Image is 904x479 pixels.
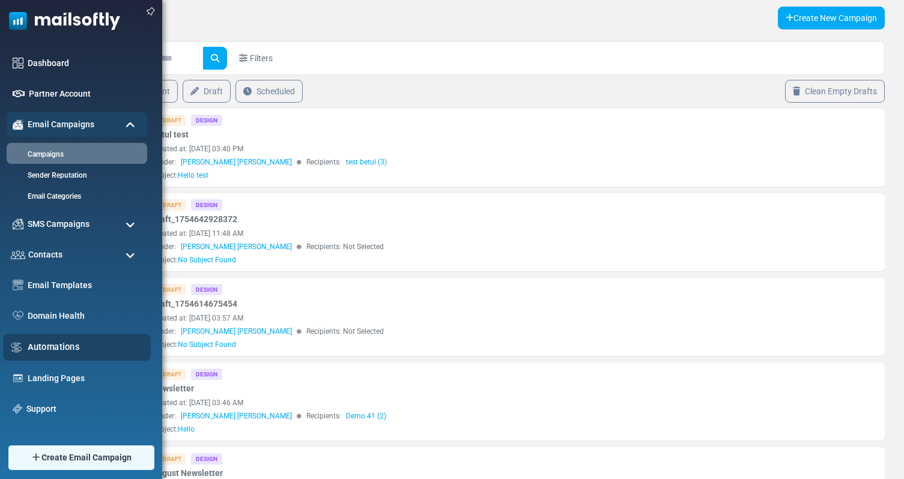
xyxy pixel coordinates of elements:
img: contacts-icon.svg [11,250,25,259]
a: Scheduled [235,80,303,103]
img: campaigns-icon.png [13,218,23,229]
a: Support [26,403,141,415]
a: Email Categories [7,191,144,202]
div: Draft [152,369,186,380]
span: SMS Campaigns [28,218,89,230]
span: Contacts [28,249,62,261]
a: Draft_1754642928372 [152,213,237,226]
span: Create Email Campaign [41,451,132,464]
div: Draft [152,199,186,211]
a: Sender Reputation [7,170,144,181]
span: Hello [178,425,195,433]
img: campaigns-icon-active.png [13,119,23,130]
div: Subject: [152,255,236,265]
div: Design [191,199,222,211]
div: Design [191,284,222,295]
div: Created at: [DATE] 03:57 AM [152,313,720,324]
img: domain-health-icon.svg [13,311,23,321]
a: Domain Health [28,310,141,322]
span: [PERSON_NAME] [PERSON_NAME] [181,411,292,421]
a: Create New Campaign [778,7,885,29]
img: email-templates-icon.svg [13,280,23,291]
div: Subject: [152,339,236,350]
img: workflow.svg [10,340,23,354]
img: landing_pages.svg [13,373,23,384]
span: No Subject Found [178,256,236,264]
img: dashboard-icon.svg [13,58,23,68]
img: support-icon.svg [13,404,22,414]
a: test betul (3) [346,157,387,167]
a: Partner Account [29,88,141,100]
div: Design [191,115,222,126]
a: Demo 41 (2) [346,411,386,421]
div: Subject: [152,170,208,181]
a: Landing Pages [28,372,141,385]
div: Draft [152,284,186,295]
span: Hello test [178,171,208,179]
span: [PERSON_NAME] [PERSON_NAME] [181,157,292,167]
a: Dashboard [28,57,141,70]
span: Filters [250,52,273,65]
div: Sender: Recipients: Not Selected [152,241,720,252]
div: Draft [152,115,186,126]
a: betul test [152,128,189,141]
span: [PERSON_NAME] [PERSON_NAME] [181,326,292,337]
div: Sender: Recipients: [152,411,720,421]
div: Design [191,453,222,465]
a: Newsletter [152,382,194,395]
a: Clean Empty Drafts [785,80,885,103]
span: Email Campaigns [28,118,94,131]
div: Created at: [DATE] 11:48 AM [152,228,720,239]
div: Sender: Recipients: [152,157,720,167]
div: Design [191,369,222,380]
span: No Subject Found [178,340,236,349]
a: Draft [183,80,231,103]
a: Draft_1754614675454 [152,298,237,310]
div: Subject: [152,424,195,435]
div: Created at: [DATE] 03:40 PM [152,143,720,154]
a: Email Templates [28,279,141,292]
span: [PERSON_NAME] [PERSON_NAME] [181,241,292,252]
div: Created at: [DATE] 03:46 AM [152,397,720,408]
a: Campaigns [7,149,144,160]
div: Sender: Recipients: Not Selected [152,326,720,337]
div: Draft [152,453,186,465]
a: Automations [28,340,144,354]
